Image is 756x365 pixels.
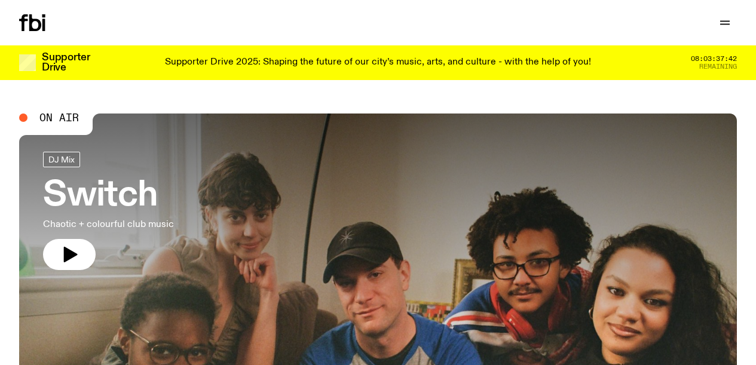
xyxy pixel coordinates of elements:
[43,217,174,232] p: Chaotic + colourful club music
[43,179,174,213] h3: Switch
[691,56,737,62] span: 08:03:37:42
[48,155,75,164] span: DJ Mix
[165,57,591,68] p: Supporter Drive 2025: Shaping the future of our city’s music, arts, and culture - with the help o...
[43,152,80,167] a: DJ Mix
[42,53,90,73] h3: Supporter Drive
[699,63,737,70] span: Remaining
[43,152,174,270] a: SwitchChaotic + colourful club music
[39,112,79,123] span: On Air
